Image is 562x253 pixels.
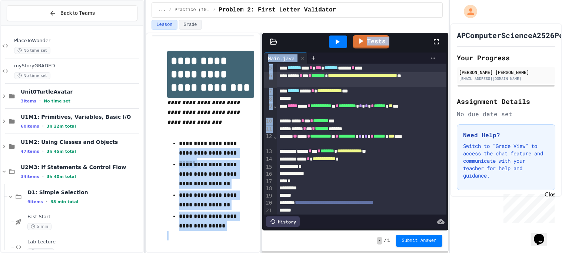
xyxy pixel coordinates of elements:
span: - [377,237,382,244]
div: 18 [264,185,273,192]
div: 16 [264,171,273,178]
div: 11 [264,125,273,133]
span: 60 items [21,124,39,129]
div: 9 [264,102,273,117]
button: Lesson [152,20,177,30]
span: Unit0TurtleAvatar [21,88,142,95]
span: No time set [14,47,50,54]
span: 3h 22m total [47,124,76,129]
button: Submit Answer [396,235,443,247]
button: Back to Teams [7,5,137,21]
div: [EMAIL_ADDRESS][DOMAIN_NAME] [459,76,553,81]
span: 3h 45m total [47,149,76,154]
a: Tests [353,35,389,48]
span: 1 [387,238,390,244]
span: • [42,173,44,179]
div: 12 [264,133,273,148]
span: U2M3: If Statements & Control Flow [21,164,142,171]
div: 5 [264,64,273,72]
span: / [169,7,172,13]
div: 17 [264,178,273,185]
span: 35 min total [50,199,78,204]
span: D1: Simple Selection [27,189,142,196]
span: PlaceToWonder [14,38,142,44]
div: 19 [264,192,273,200]
h2: Assignment Details [457,96,555,107]
span: • [39,98,41,104]
div: [PERSON_NAME] [PERSON_NAME] [459,69,553,75]
span: 3h 40m total [47,174,76,179]
p: Switch to "Grade View" to access the chat feature and communicate with your teacher for help and ... [463,142,549,179]
div: 8 [264,95,273,103]
button: Grade [179,20,202,30]
div: Main.java [264,54,298,62]
div: 21 [264,207,273,215]
span: Problem 2: First Letter Validator [219,6,336,14]
span: Fold line [273,134,277,139]
div: 10 [264,118,273,125]
div: 15 [264,163,273,171]
span: Fast Start [27,214,142,220]
iframe: chat widget [531,223,555,246]
span: Back to Teams [60,9,95,17]
span: myStoryGRADED [14,63,142,69]
span: No time set [44,99,70,104]
span: 9 items [27,199,43,204]
div: History [266,216,300,227]
span: Lab Lecture [27,239,142,245]
span: No time set [14,72,50,79]
span: • [42,148,44,154]
span: 34 items [21,174,39,179]
div: 20 [264,199,273,207]
h3: Need Help? [463,131,549,139]
iframe: chat widget [501,191,555,223]
div: 6 [264,72,273,88]
div: My Account [456,3,479,20]
span: 3 items [21,99,36,104]
div: 14 [264,156,273,163]
span: Fold line [273,103,277,109]
div: No due date set [457,109,555,118]
span: / [384,238,386,244]
h2: Your Progress [457,53,555,63]
div: Chat with us now!Close [3,3,51,47]
span: Practice (10 mins) [174,7,210,13]
span: 5 min [27,223,51,230]
span: Submit Answer [402,238,437,244]
span: U1M1: Primitives, Variables, Basic I/O [21,114,142,120]
span: • [42,123,44,129]
span: • [46,199,47,205]
div: 22 [264,215,273,222]
span: / [213,7,216,13]
span: 47 items [21,149,39,154]
div: 7 [264,88,273,95]
div: 13 [264,148,273,156]
span: ... [158,7,166,13]
div: Main.java [264,53,307,64]
span: U1M2: Using Classes and Objects [21,139,142,145]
